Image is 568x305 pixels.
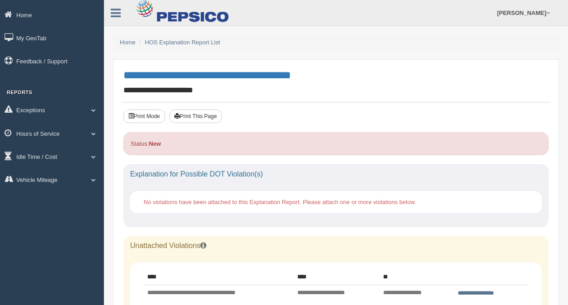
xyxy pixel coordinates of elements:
div: Unattached Violations [123,236,549,256]
button: Print Mode [123,110,165,123]
span: No violations have been attached to this Explanation Report. Please attach one or more violations... [144,199,416,205]
a: HOS Explanation Report List [145,39,220,46]
div: Status: [123,132,549,155]
div: Explanation for Possible DOT Violation(s) [123,164,549,184]
a: Home [120,39,136,46]
button: Print This Page [169,110,222,123]
strong: New [149,140,161,147]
